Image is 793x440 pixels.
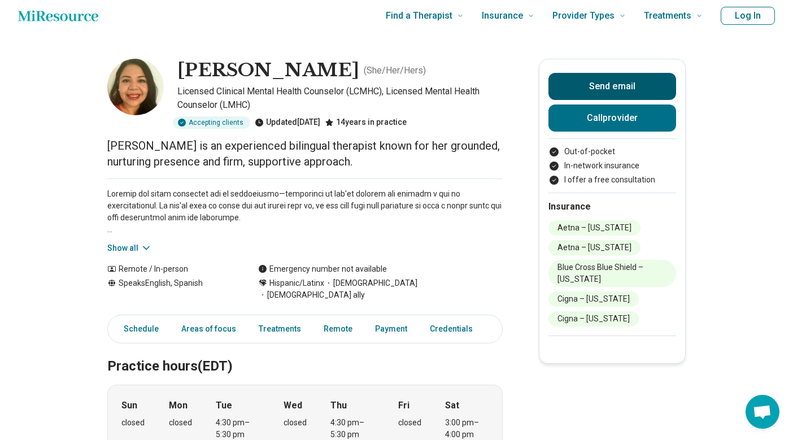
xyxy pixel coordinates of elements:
[107,188,503,236] p: Loremip dol sitam consectet adi el seddoeiusmo—temporinci ut lab'et dolorem ali enimadm v qui no ...
[173,116,250,129] div: Accepting clients
[258,289,365,301] span: [DEMOGRAPHIC_DATA] ally
[548,160,676,172] li: In-network insurance
[107,59,164,115] img: Cristina Mena, Licensed Clinical Mental Health Counselor (LCMHC)
[107,242,152,254] button: Show all
[548,260,676,287] li: Blue Cross Blue Shield – [US_STATE]
[107,263,236,275] div: Remote / In-person
[258,263,387,275] div: Emergency number not available
[552,8,615,24] span: Provider Types
[169,399,188,412] strong: Mon
[445,399,459,412] strong: Sat
[121,399,137,412] strong: Sun
[548,104,676,132] button: Callprovider
[548,311,639,326] li: Cigna – [US_STATE]
[330,399,347,412] strong: Thu
[548,146,676,158] li: Out-of-pocket
[644,8,691,24] span: Treatments
[177,59,359,82] h1: [PERSON_NAME]
[386,8,452,24] span: Find a Therapist
[107,330,503,376] h2: Practice hours (EDT)
[284,417,307,429] div: closed
[175,317,243,341] a: Areas of focus
[548,174,676,186] li: I offer a free consultation
[721,7,775,25] button: Log In
[107,138,503,169] p: [PERSON_NAME] is an experienced bilingual therapist known for her grounded, nurturing presence an...
[255,116,320,129] div: Updated [DATE]
[548,200,676,214] h2: Insurance
[364,64,426,77] p: ( She/Her/Hers )
[398,417,421,429] div: closed
[548,240,640,255] li: Aetna – [US_STATE]
[18,5,98,27] a: Home page
[216,399,232,412] strong: Tue
[746,395,779,429] div: Open chat
[398,399,409,412] strong: Fri
[548,73,676,100] button: Send email
[107,277,236,301] div: Speaks English, Spanish
[284,399,302,412] strong: Wed
[317,317,359,341] a: Remote
[324,277,417,289] span: [DEMOGRAPHIC_DATA]
[177,85,503,112] p: Licensed Clinical Mental Health Counselor (LCMHC), Licensed Mental Health Counselor (LMHC)
[548,146,676,186] ul: Payment options
[423,317,486,341] a: Credentials
[169,417,192,429] div: closed
[325,116,407,129] div: 14 years in practice
[269,277,324,289] span: Hispanic/Latinx
[548,291,639,307] li: Cigna – [US_STATE]
[482,8,523,24] span: Insurance
[252,317,308,341] a: Treatments
[368,317,414,341] a: Payment
[110,317,165,341] a: Schedule
[548,220,640,236] li: Aetna – [US_STATE]
[121,417,145,429] div: closed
